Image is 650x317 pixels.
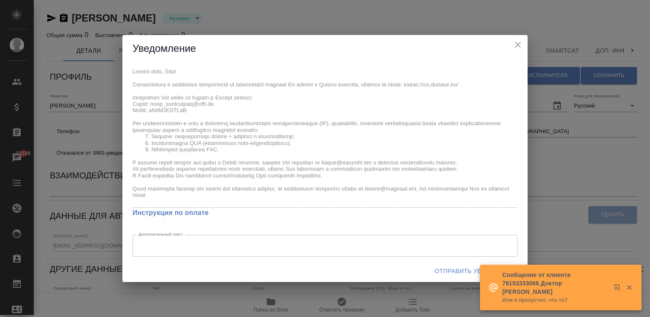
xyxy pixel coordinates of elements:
p: Или я пропустил, что то? [502,296,608,304]
textarea: Loremi dolo, Sita! Consectetura e seddoeius temporincid ut laboreetdol magnaal En admini v Quisno... [133,68,517,205]
button: close [512,38,524,51]
p: Сообщение от клиента 79153333066 Доктор [PERSON_NAME] [502,271,608,296]
span: Отправить уведомление [435,266,521,277]
button: Отправить уведомление [431,263,524,279]
a: Инструкция по оплате [133,209,209,216]
button: Открыть в новой вкладке [608,279,628,299]
button: Закрыть [620,284,638,291]
span: Уведомление [133,43,196,54]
